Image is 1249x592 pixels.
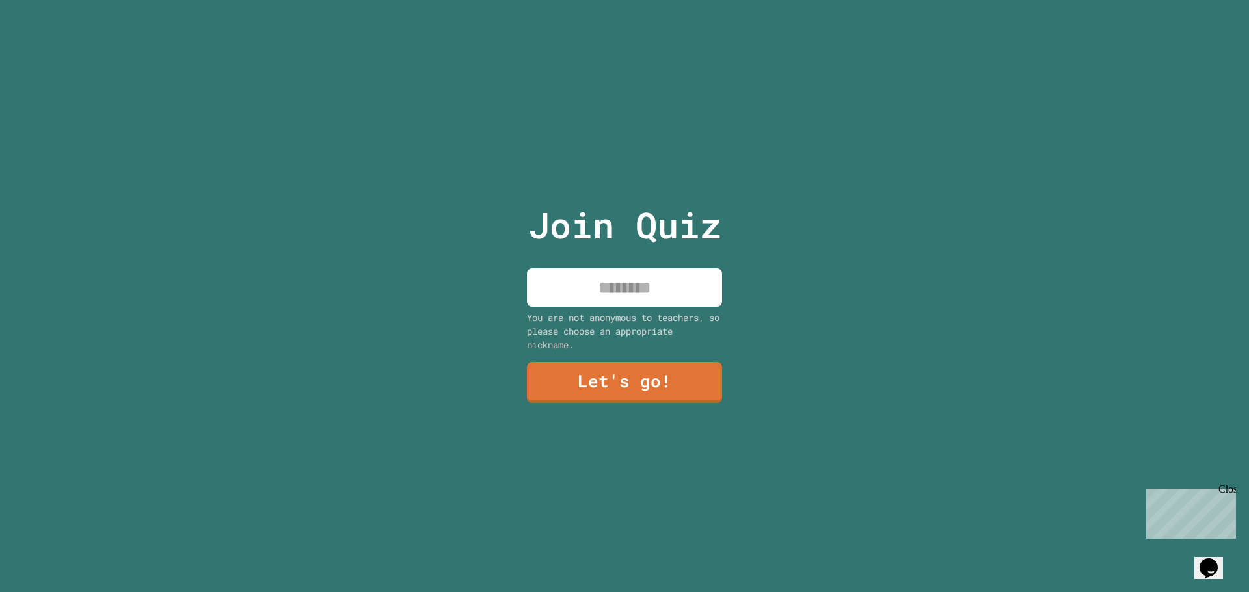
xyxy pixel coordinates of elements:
[1141,483,1236,539] iframe: chat widget
[528,198,721,252] p: Join Quiz
[1194,540,1236,579] iframe: chat widget
[527,311,722,352] div: You are not anonymous to teachers, so please choose an appropriate nickname.
[527,362,722,403] a: Let's go!
[5,5,90,83] div: Chat with us now!Close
